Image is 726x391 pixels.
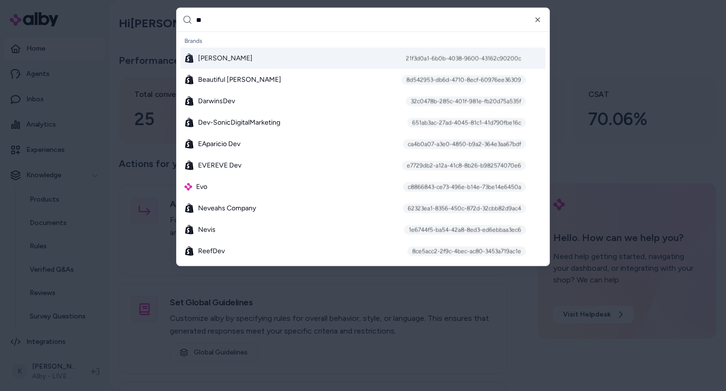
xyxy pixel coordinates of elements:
[403,139,526,149] div: ca4b0a07-a3e0-4850-b9a2-364e3aa67bdf
[198,204,256,213] span: Neveahs Company
[198,139,240,149] span: EAparicio Dev
[401,75,526,85] div: 8d542953-db6d-4710-8ecf-60976ee36309
[181,34,545,48] div: Brands
[184,183,192,191] img: alby Logo
[198,54,253,63] span: [PERSON_NAME]
[404,225,526,235] div: 1e6744f5-ba54-42a8-8ed3-ed6ebbaa3ec6
[401,54,526,63] div: 21f3d0a1-6b0b-4038-9600-43162c90200c
[198,96,235,106] span: DarwinsDev
[198,246,225,256] span: ReefDev
[198,118,280,128] span: Dev-SonicDigitalMarketing
[196,182,207,192] span: Evo
[198,75,281,85] span: Beautiful [PERSON_NAME]
[198,161,241,170] span: EVEREVE Dev
[407,118,526,128] div: 651ab3ac-27ad-4045-81c1-41d790fbe16c
[198,225,216,235] span: Nevis
[406,96,526,106] div: 32c0478b-285c-401f-981e-fb20d75a535f
[403,204,526,213] div: 62323ea1-8356-450c-872d-32cbb82d9ac4
[403,182,526,192] div: c8866843-ce73-496e-b14e-73be14e6450a
[402,161,526,170] div: e7729db2-a12a-41c8-8b26-b982574070e6
[407,246,526,256] div: 8ce5acc2-2f9c-4bec-ac80-3453a719ac1e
